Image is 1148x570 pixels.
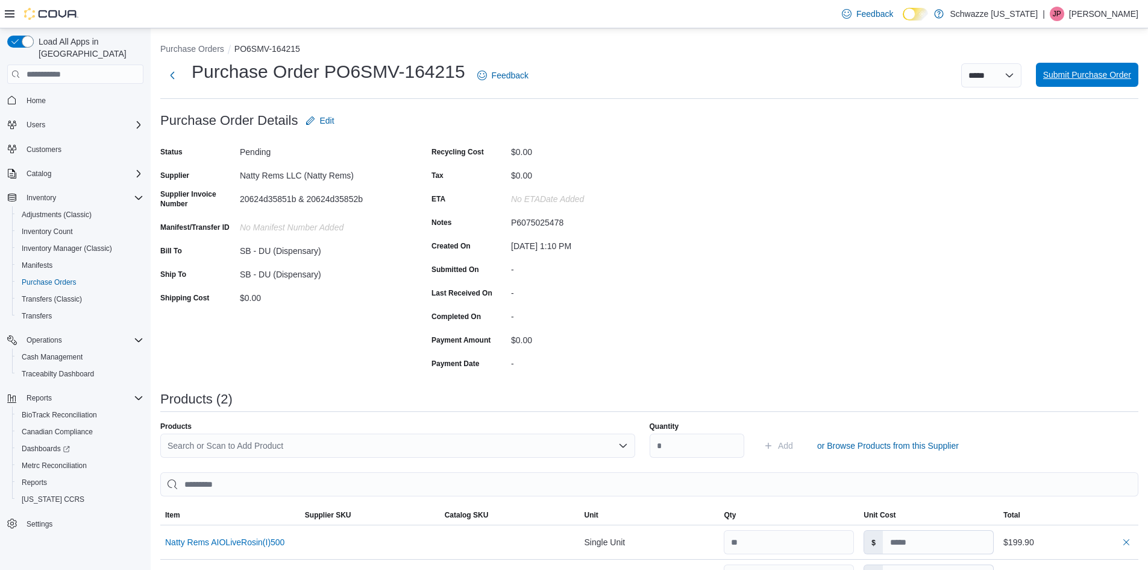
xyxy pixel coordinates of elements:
[17,224,143,239] span: Inventory Count
[17,258,57,273] a: Manifests
[431,147,484,157] label: Recycling Cost
[903,21,903,21] span: Dark Mode
[2,332,148,349] button: Operations
[580,530,720,554] div: Single Unit
[511,142,673,157] div: $0.00
[431,241,471,251] label: Created On
[618,441,628,451] button: Open list of options
[511,213,673,227] div: P6075025478
[445,510,489,520] span: Catalog SKU
[759,434,798,458] button: Add
[1003,510,1020,520] span: Total
[2,165,148,182] button: Catalog
[22,191,143,205] span: Inventory
[22,191,61,205] button: Inventory
[22,166,56,181] button: Catalog
[17,241,117,256] a: Inventory Manager (Classic)
[585,510,598,520] span: Unit
[817,440,959,452] span: or Browse Products from this Supplier
[160,270,186,279] label: Ship To
[234,44,300,54] button: PO6SMV-164215
[472,63,533,87] a: Feedback
[719,505,859,525] button: Qty
[22,311,52,321] span: Transfers
[17,224,78,239] a: Inventory Count
[17,258,143,273] span: Manifests
[492,69,529,81] span: Feedback
[22,333,143,347] span: Operations
[160,43,1138,57] nav: An example of EuiBreadcrumbs
[2,515,148,533] button: Settings
[511,260,673,274] div: -
[12,366,148,382] button: Traceabilty Dashboard
[160,63,184,87] button: Next
[17,367,99,381] a: Traceabilty Dashboard
[17,350,143,364] span: Cash Management
[12,474,148,491] button: Reports
[511,307,673,321] div: -
[27,393,52,403] span: Reports
[22,294,82,304] span: Transfers (Classic)
[240,218,401,232] div: No Manifest Number added
[22,516,143,531] span: Settings
[17,475,143,490] span: Reports
[511,236,673,251] div: [DATE] 1:10 PM
[7,86,143,564] nav: Complex example
[431,359,479,369] label: Payment Date
[17,309,143,323] span: Transfers
[160,113,298,128] h3: Purchase Order Details
[34,36,143,60] span: Load All Apps in [GEOGRAPHIC_DATA]
[12,423,148,440] button: Canadian Compliance
[431,288,492,298] label: Last Received On
[431,335,491,345] label: Payment Amount
[17,207,96,222] a: Adjustments (Classic)
[27,335,62,345] span: Operations
[17,292,87,306] a: Transfers (Classic)
[27,96,46,106] span: Home
[22,369,94,379] span: Traceabilty Dashboard
[1069,7,1138,21] p: [PERSON_NAME]
[999,505,1138,525] button: Total
[12,206,148,223] button: Adjustments (Classic)
[431,194,445,204] label: ETA
[2,141,148,158] button: Customers
[22,261,52,270] span: Manifests
[22,461,87,470] span: Metrc Reconciliation
[165,537,284,547] button: Natty Rems AIOLiveRosin(I)500
[160,422,192,431] label: Products
[160,189,235,209] label: Supplier Invoice Number
[1043,7,1045,21] p: |
[17,458,92,473] a: Metrc Reconciliation
[12,291,148,308] button: Transfers (Classic)
[22,227,73,236] span: Inventory Count
[12,308,148,325] button: Transfers
[22,277,77,287] span: Purchase Orders
[837,2,898,26] a: Feedback
[950,7,1038,21] p: Schwazze [US_STATE]
[320,115,334,127] span: Edit
[17,492,89,507] a: [US_STATE] CCRS
[27,169,51,179] span: Catalog
[22,244,112,253] span: Inventory Manager (Classic)
[17,367,143,381] span: Traceabilty Dashboard
[2,91,148,109] button: Home
[511,166,673,180] div: $0.00
[2,116,148,133] button: Users
[165,510,180,520] span: Item
[22,391,143,405] span: Reports
[240,142,401,157] div: Pending
[864,510,896,520] span: Unit Cost
[2,189,148,206] button: Inventory
[240,189,401,204] div: 20624d35851b & 20624d35852b
[12,440,148,457] a: Dashboards
[160,147,183,157] label: Status
[27,519,52,529] span: Settings
[511,331,673,345] div: $0.00
[12,349,148,366] button: Cash Management
[1053,7,1061,21] span: JP
[22,352,83,362] span: Cash Management
[22,410,97,420] span: BioTrack Reconciliation
[812,434,964,458] button: or Browse Products from this Supplier
[27,120,45,130] span: Users
[1050,7,1064,21] div: Jimmy Peters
